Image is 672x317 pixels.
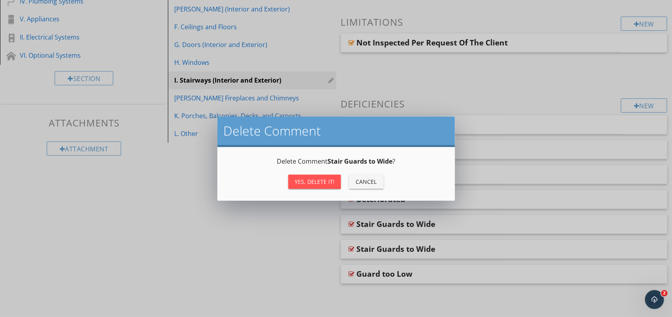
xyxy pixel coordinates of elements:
[224,123,449,139] h2: Delete Comment
[355,177,377,186] div: Cancel
[661,290,668,296] span: 2
[295,177,335,186] div: Yes, Delete it!
[349,175,384,189] button: Cancel
[288,175,341,189] button: Yes, Delete it!
[645,290,664,309] iframe: Intercom live chat
[227,157,445,166] p: Delete Comment ?
[327,157,392,166] strong: Stair Guards to Wide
